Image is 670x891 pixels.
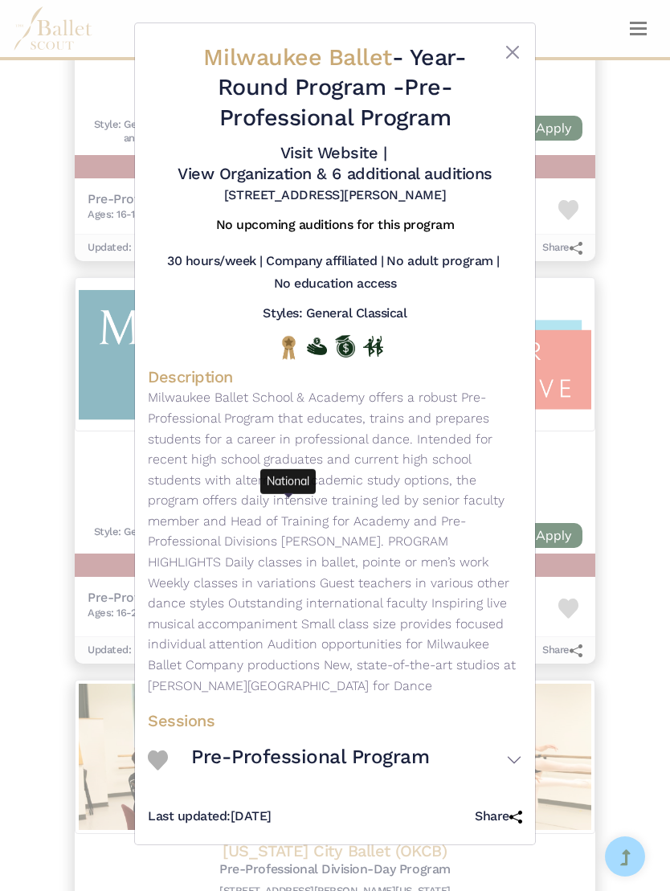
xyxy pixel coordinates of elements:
[335,335,355,358] img: Offers Scholarship
[216,217,455,234] h5: No upcoming auditions for this program
[148,710,522,731] h4: Sessions
[179,43,491,133] h2: - Pre-Professional Program
[266,253,383,270] h5: Company affiliated |
[280,143,387,162] a: Visit Website |
[263,305,406,322] h5: Styles: General Classical
[503,43,522,62] button: Close
[148,808,231,824] span: Last updated:
[203,43,391,71] span: Milwaukee Ballet
[363,336,383,357] img: In Person
[178,164,492,183] a: View Organization & 6 additional auditions
[148,387,522,696] p: Milwaukee Ballet School & Academy offers a robust Pre-Professional Program that educates, trains ...
[475,808,522,825] h5: Share
[167,253,263,270] h5: 30 hours/week |
[274,276,397,292] h5: No education access
[191,744,429,770] h3: Pre-Professional Program
[148,366,522,387] h4: Description
[191,738,522,783] button: Pre-Professional Program
[279,335,299,360] img: National
[307,337,327,355] img: Offers Financial Aid
[148,750,168,770] img: Heart
[148,808,272,825] h5: [DATE]
[386,253,499,270] h5: No adult program |
[260,469,316,493] div: National
[224,187,446,204] h5: [STREET_ADDRESS][PERSON_NAME]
